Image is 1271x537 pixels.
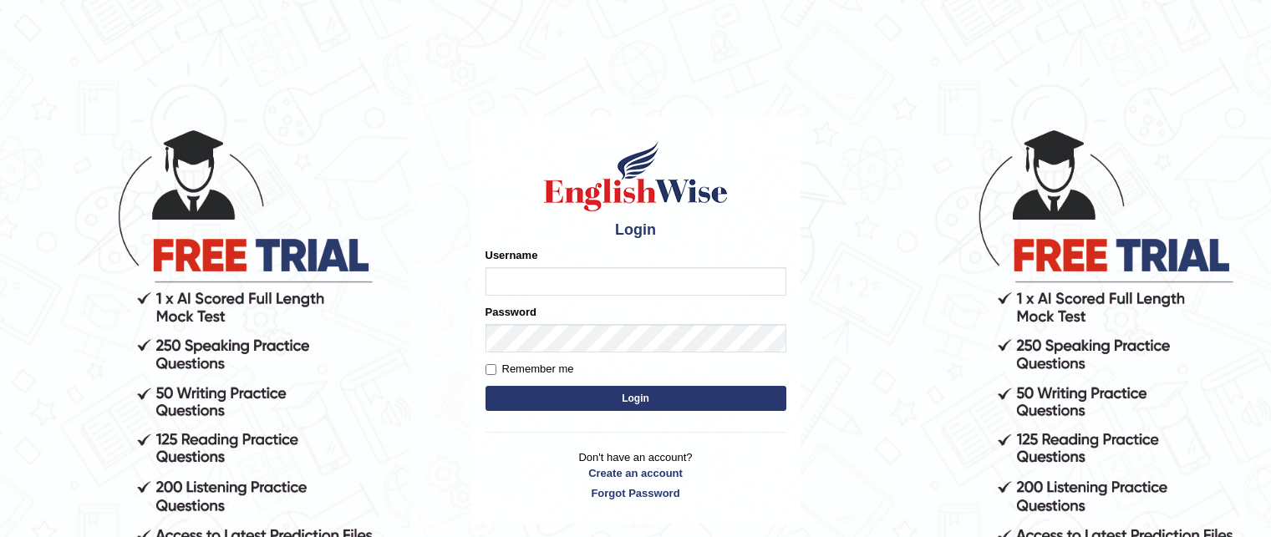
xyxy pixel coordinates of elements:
[486,465,786,481] a: Create an account
[541,139,731,214] img: Logo of English Wise sign in for intelligent practice with AI
[486,361,574,377] label: Remember me
[486,449,786,501] p: Don't have an account?
[486,386,786,411] button: Login
[486,247,538,263] label: Username
[486,222,786,239] h4: Login
[486,304,536,320] label: Password
[486,364,496,375] input: Remember me
[486,485,786,501] a: Forgot Password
